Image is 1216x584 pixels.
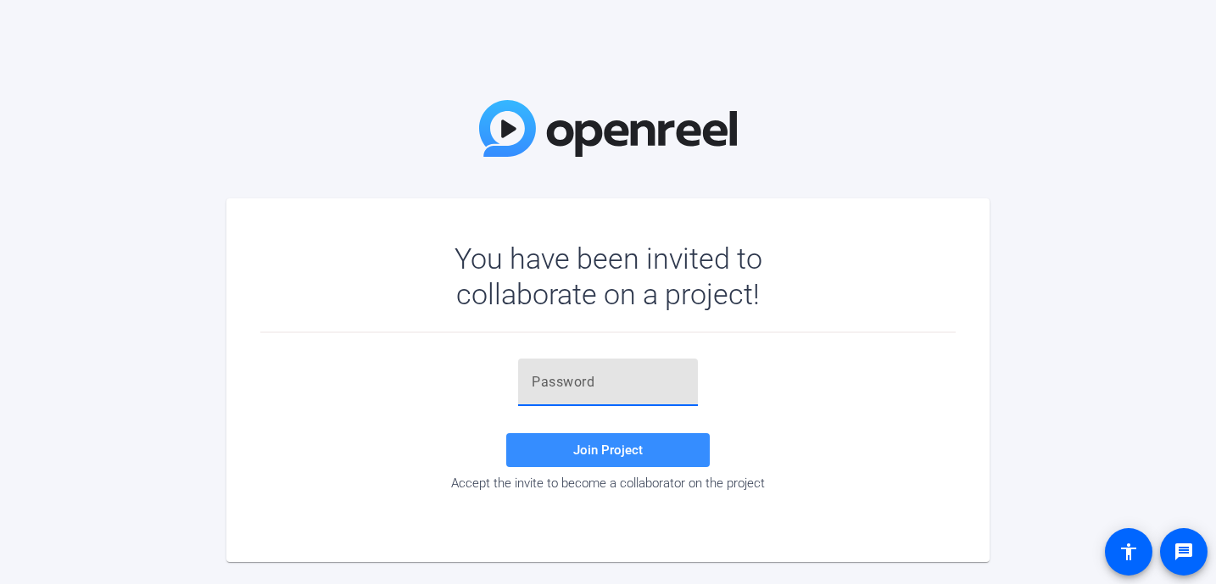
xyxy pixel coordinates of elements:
div: You have been invited to collaborate on a project! [405,241,812,312]
mat-icon: accessibility [1118,542,1139,562]
input: Password [532,372,684,392]
button: Join Project [506,433,710,467]
span: Join Project [573,442,643,458]
img: OpenReel Logo [479,100,737,157]
mat-icon: message [1174,542,1194,562]
div: Accept the invite to become a collaborator on the project [260,476,956,491]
